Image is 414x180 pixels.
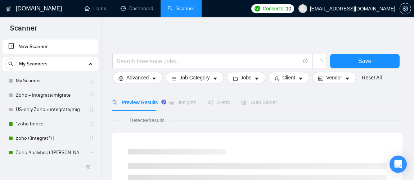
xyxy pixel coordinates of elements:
[16,131,84,146] a: zoho ((integrat*) |
[326,74,342,82] span: Vendor
[213,76,218,81] span: caret-down
[268,72,309,83] button: userClientcaret-down
[172,76,177,81] span: bars
[358,56,371,65] span: Save
[89,78,94,84] span: holder
[112,72,163,83] button: settingAdvancedcaret-down
[390,156,407,173] div: Open Intercom Messenger
[300,6,305,11] span: user
[286,5,291,13] span: 10
[16,102,84,117] a: US-only Zoho + integrate/migrate
[166,72,224,83] button: barsJob Categorycaret-down
[5,61,16,66] span: search
[298,76,303,81] span: caret-down
[117,57,300,66] input: Search Freelance Jobs...
[169,100,174,105] span: area-chart
[330,54,400,68] button: Save
[312,72,356,83] button: idcardVendorcaret-down
[89,150,94,156] span: holder
[227,72,266,83] button: folderJobscaret-down
[16,74,84,88] a: My Scanner
[400,3,411,14] button: setting
[241,100,277,105] span: Auto Bidder
[318,76,323,81] span: idcard
[16,146,84,160] a: Zoho Analytics (([PERSON_NAME]
[262,5,284,13] span: Connects:
[126,74,149,82] span: Advanced
[5,58,17,70] button: search
[208,100,213,105] span: notification
[241,74,252,82] span: Jobs
[16,88,84,102] a: Zoho + integrate/migrate
[8,40,92,54] a: New Scanner
[118,76,123,81] span: setting
[241,100,246,105] span: robot
[89,92,94,98] span: holder
[274,76,279,81] span: user
[112,100,117,105] span: search
[125,116,170,124] span: Detected results
[86,163,93,170] span: double-left
[362,74,382,82] a: Reset All
[255,6,260,11] img: upwork-logo.png
[400,6,411,11] a: setting
[4,23,43,38] span: Scanner
[233,76,238,81] span: folder
[345,76,350,81] span: caret-down
[89,107,94,112] span: holder
[169,100,196,105] span: Insights
[282,74,295,82] span: Client
[89,135,94,141] span: holder
[316,59,323,65] span: loading
[121,5,153,11] a: dashboardDashboard
[208,100,230,105] span: Alerts
[254,76,259,81] span: caret-down
[3,40,98,54] li: New Scanner
[112,100,158,105] span: Preview Results
[152,76,157,81] span: caret-down
[89,121,94,127] span: holder
[303,59,308,64] span: info-circle
[168,5,194,11] a: searchScanner
[161,99,167,105] div: Tooltip anchor
[85,5,106,11] a: homeHome
[180,74,210,82] span: Job Category
[6,3,11,15] img: logo
[16,117,84,131] a: "zoho books"
[19,57,48,71] span: My Scanners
